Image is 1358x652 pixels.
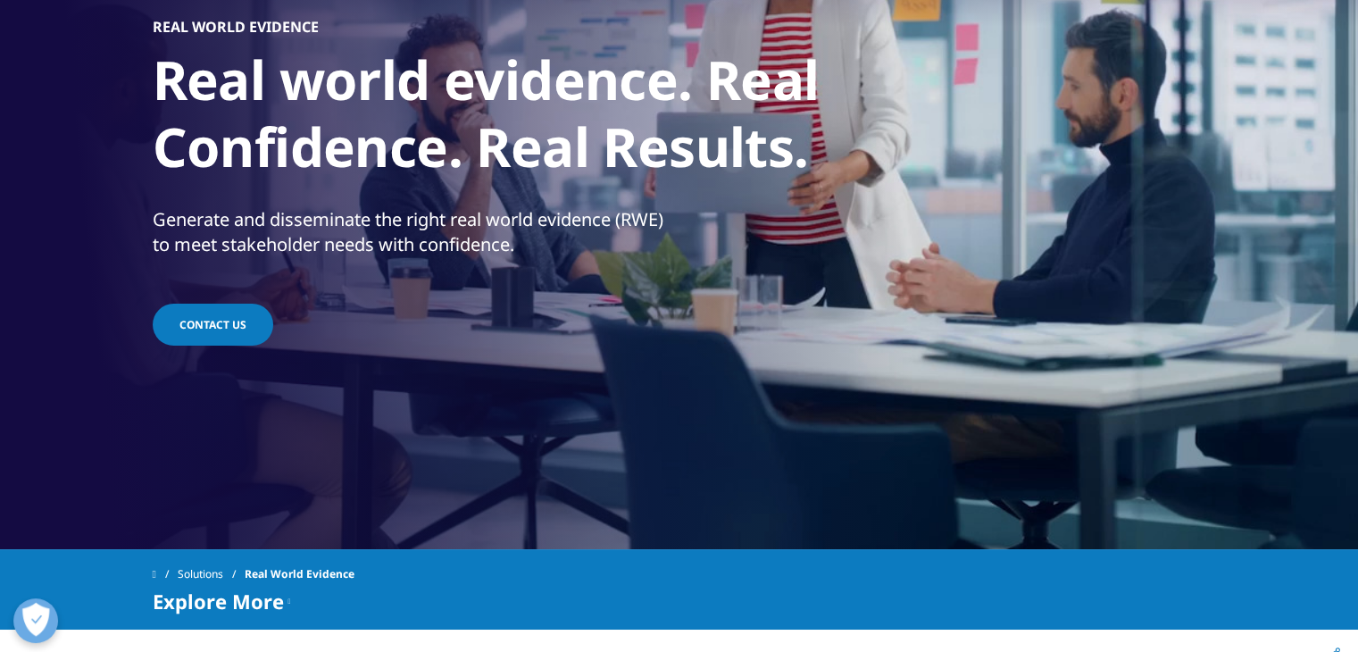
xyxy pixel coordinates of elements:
span: Contact us [179,317,246,332]
button: Open Preferences [13,598,58,643]
p: Generate and disseminate the right real world evidence (RWE) to meet stakeholder needs with confi... [153,207,675,268]
a: Contact us [153,304,273,346]
span: Real World Evidence [245,558,354,590]
span: Explore More [153,590,284,612]
h5: Real World Evidence [153,18,319,36]
h1: Real world evidence. Real Confidence. Real Results. [153,46,822,191]
a: Solutions [178,558,245,590]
